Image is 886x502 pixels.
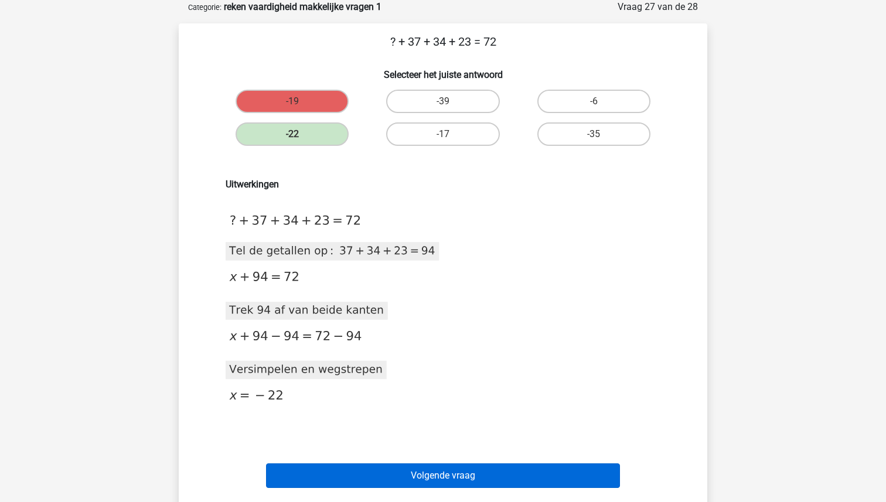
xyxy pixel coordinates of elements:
[386,90,499,113] label: -39
[236,90,349,113] label: -19
[266,463,621,488] button: Volgende vraag
[197,60,689,80] h6: Selecteer het juiste antwoord
[537,90,650,113] label: -6
[236,122,349,146] label: -22
[197,33,689,50] p: ? + 37 + 34 + 23 = 72
[188,3,221,12] small: Categorie:
[537,122,650,146] label: -35
[224,1,381,12] strong: reken vaardigheid makkelijke vragen 1
[386,122,499,146] label: -17
[226,179,660,190] h6: Uitwerkingen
